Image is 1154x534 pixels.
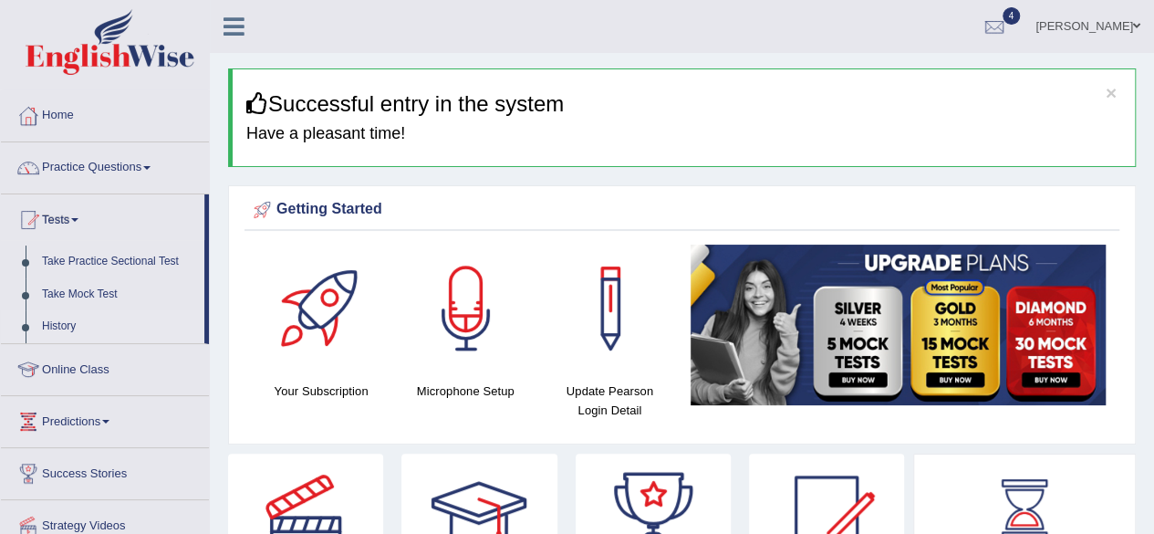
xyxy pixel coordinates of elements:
a: Tests [1,194,204,240]
a: Success Stories [1,448,209,494]
a: Take Mock Test [34,278,204,311]
button: × [1106,83,1117,102]
h4: Update Pearson Login Detail [546,382,672,420]
a: Predictions [1,396,209,442]
h4: Microphone Setup [402,382,528,401]
h4: Have a pleasant time! [246,125,1121,143]
a: Take Practice Sectional Test [34,246,204,278]
img: small5.jpg [691,245,1106,405]
a: Practice Questions [1,142,209,188]
div: Getting Started [249,196,1115,224]
h4: Your Subscription [258,382,384,401]
a: Online Class [1,344,209,390]
h3: Successful entry in the system [246,92,1121,116]
a: Home [1,90,209,136]
span: 4 [1003,7,1021,25]
a: History [34,310,204,343]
